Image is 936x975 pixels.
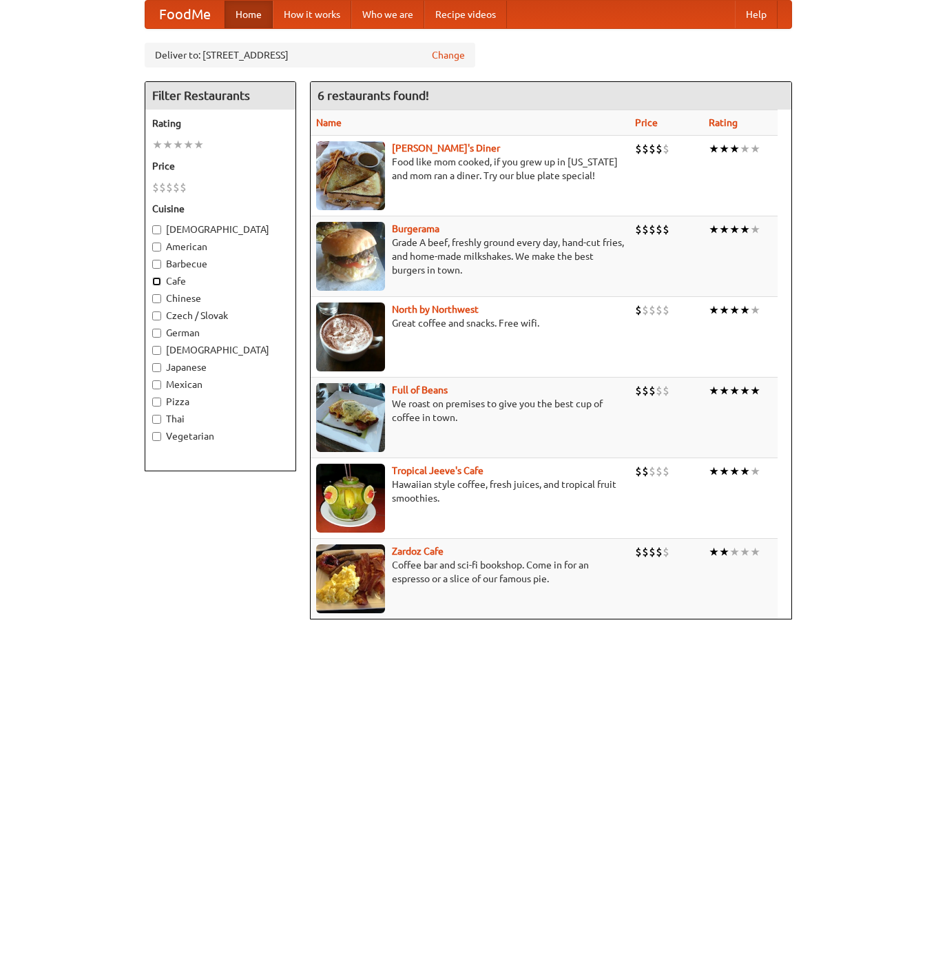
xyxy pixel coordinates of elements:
[392,546,444,557] a: Zardoz Cafe
[663,544,669,560] li: $
[392,465,483,476] a: Tropical Jeeve's Cafe
[740,141,750,156] li: ★
[152,360,289,374] label: Japanese
[719,383,729,398] li: ★
[709,464,719,479] li: ★
[166,180,173,195] li: $
[729,141,740,156] li: ★
[740,302,750,318] li: ★
[649,383,656,398] li: $
[152,415,161,424] input: Thai
[663,302,669,318] li: $
[159,180,166,195] li: $
[316,302,385,371] img: north.jpg
[729,464,740,479] li: ★
[392,304,479,315] b: North by Northwest
[719,302,729,318] li: ★
[750,302,760,318] li: ★
[152,343,289,357] label: [DEMOGRAPHIC_DATA]
[316,558,624,586] p: Coffee bar and sci-fi bookshop. Come in for an espresso or a slice of our famous pie.
[152,378,289,391] label: Mexican
[316,222,385,291] img: burgerama.jpg
[152,380,161,389] input: Mexican
[392,143,500,154] a: [PERSON_NAME]'s Diner
[152,311,161,320] input: Czech / Slovak
[642,464,649,479] li: $
[649,222,656,237] li: $
[663,383,669,398] li: $
[152,395,289,409] label: Pizza
[273,1,351,28] a: How it works
[152,432,161,441] input: Vegetarian
[642,544,649,560] li: $
[642,383,649,398] li: $
[152,240,289,254] label: American
[152,294,161,303] input: Chinese
[194,137,204,152] li: ★
[656,302,663,318] li: $
[316,316,624,330] p: Great coffee and snacks. Free wifi.
[152,309,289,322] label: Czech / Slovak
[663,222,669,237] li: $
[392,223,439,234] a: Burgerama
[152,225,161,234] input: [DEMOGRAPHIC_DATA]
[635,464,642,479] li: $
[152,329,161,338] input: German
[649,544,656,560] li: $
[635,544,642,560] li: $
[152,243,161,252] input: American
[145,1,225,28] a: FoodMe
[729,544,740,560] li: ★
[709,544,719,560] li: ★
[173,180,180,195] li: $
[750,383,760,398] li: ★
[649,464,656,479] li: $
[152,398,161,407] input: Pizza
[635,383,642,398] li: $
[318,89,429,102] ng-pluralize: 6 restaurants found!
[183,137,194,152] li: ★
[729,383,740,398] li: ★
[735,1,778,28] a: Help
[740,544,750,560] li: ★
[729,302,740,318] li: ★
[180,180,187,195] li: $
[740,383,750,398] li: ★
[432,48,465,62] a: Change
[152,223,289,236] label: [DEMOGRAPHIC_DATA]
[750,222,760,237] li: ★
[719,222,729,237] li: ★
[316,383,385,452] img: beans.jpg
[719,544,729,560] li: ★
[152,116,289,130] h5: Rating
[729,222,740,237] li: ★
[656,383,663,398] li: $
[163,137,173,152] li: ★
[709,141,719,156] li: ★
[635,141,642,156] li: $
[709,222,719,237] li: ★
[635,222,642,237] li: $
[152,326,289,340] label: German
[392,384,448,396] a: Full of Beans
[635,117,658,128] a: Price
[750,141,760,156] li: ★
[152,260,161,269] input: Barbecue
[424,1,507,28] a: Recipe videos
[719,464,729,479] li: ★
[152,291,289,305] label: Chinese
[740,464,750,479] li: ★
[656,222,663,237] li: $
[152,274,289,288] label: Cafe
[152,429,289,443] label: Vegetarian
[316,117,342,128] a: Name
[152,363,161,372] input: Japanese
[152,277,161,286] input: Cafe
[740,222,750,237] li: ★
[656,141,663,156] li: $
[316,141,385,210] img: sallys.jpg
